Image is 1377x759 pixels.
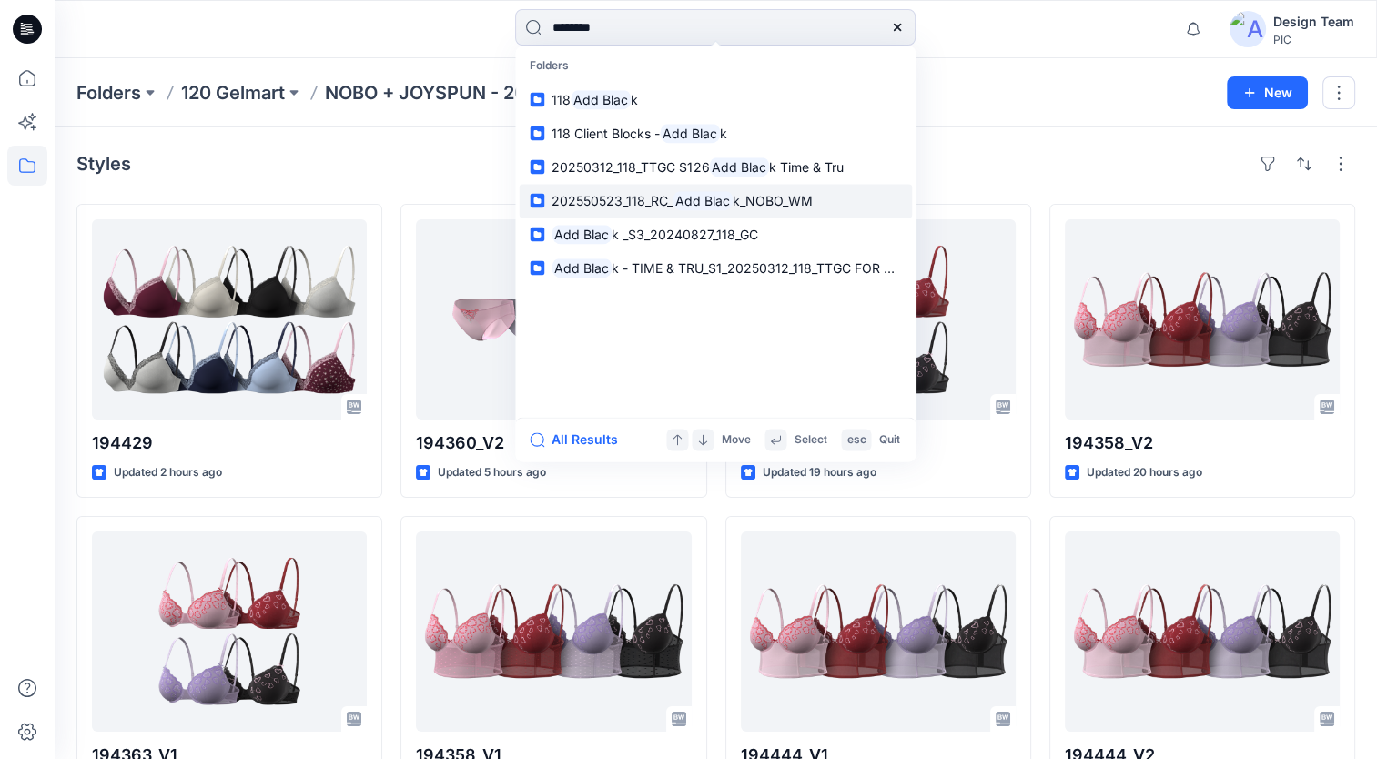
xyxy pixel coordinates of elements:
a: Add Black - TIME & TRU_S1_20250312_118_TTGC FOR PRINT APPLICATION [519,251,912,285]
mark: Add Blac [673,190,733,211]
mark: Add Blac [571,89,631,110]
div: PIC [1273,33,1354,46]
p: Move [721,430,750,450]
p: Updated 5 hours ago [438,463,546,482]
span: k [720,126,727,141]
p: NOBO + JOYSPUN - 20250912_120_GC [325,80,660,106]
mark: Add Blac [552,258,612,278]
p: Quit [878,430,899,450]
span: 20250312_118_TTGC S126 [552,159,709,175]
a: 194363_V1 [92,531,367,732]
span: 118 [552,92,571,107]
p: 194358_V2 [1065,430,1340,456]
p: esc [846,430,866,450]
p: Select [794,430,826,450]
a: 120 Gelmart [181,80,285,106]
a: 194444_V1 [741,531,1016,732]
p: Updated 2 hours ago [114,463,222,482]
p: Updated 19 hours ago [763,463,876,482]
h4: Styles [76,153,131,175]
mark: Add Blac [552,224,612,245]
a: 194360_V2 [416,219,691,420]
a: 118 Client Blocks -Add Black [519,116,912,150]
a: 194358_V1 [416,531,691,732]
span: k - TIME & TRU_S1_20250312_118_TTGC FOR PRINT APPLICATION [612,260,1011,276]
a: Folders [76,80,141,106]
span: k_NOBO_WM [733,193,813,208]
p: Folders [519,49,912,83]
a: 20250312_118_TTGC S126Add Black Time & Tru [519,150,912,184]
button: New [1227,76,1308,109]
button: All Results [530,429,630,450]
a: 194358_V2 [1065,219,1340,420]
mark: Add Blac [660,123,720,144]
p: Updated 20 hours ago [1087,463,1202,482]
span: k _S3_20240827_118_GC [612,227,758,242]
p: 194360_V2 [416,430,691,456]
img: avatar [1230,11,1266,47]
a: 194444_V2 [1065,531,1340,732]
span: k [631,92,638,107]
a: 194429 [92,219,367,420]
a: Add Black _S3_20240827_118_GC [519,218,912,251]
mark: Add Blac [709,157,769,177]
span: k Time & Tru [769,159,844,175]
p: 194429 [92,430,367,456]
span: 202550523_118_RC_ [552,193,673,208]
a: 202550523_118_RC_Add Black_NOBO_WM [519,184,912,218]
span: 118 Client Blocks - [552,126,660,141]
a: 118Add Black [519,83,912,116]
div: Design Team [1273,11,1354,33]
